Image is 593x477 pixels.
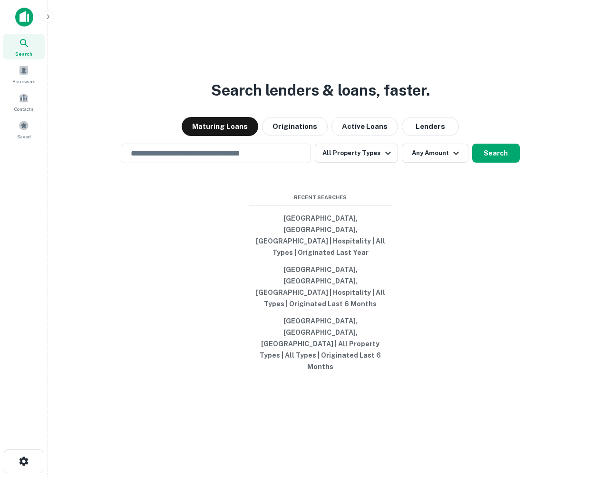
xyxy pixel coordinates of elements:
a: Borrowers [3,61,45,87]
button: Any Amount [402,144,468,163]
span: Recent Searches [249,194,392,202]
button: All Property Types [315,144,398,163]
span: Contacts [14,105,33,113]
a: Saved [3,117,45,142]
span: Borrowers [12,78,35,85]
a: Contacts [3,89,45,115]
button: Lenders [402,117,459,136]
button: Originations [262,117,328,136]
button: Search [472,144,520,163]
span: Search [15,50,32,58]
span: Saved [17,133,31,140]
button: [GEOGRAPHIC_DATA], [GEOGRAPHIC_DATA], [GEOGRAPHIC_DATA] | All Property Types | All Types | Origin... [249,312,392,375]
iframe: Chat Widget [545,401,593,447]
button: Active Loans [331,117,398,136]
button: Maturing Loans [182,117,258,136]
a: Search [3,34,45,59]
h3: Search lenders & loans, faster. [211,79,430,102]
button: [GEOGRAPHIC_DATA], [GEOGRAPHIC_DATA], [GEOGRAPHIC_DATA] | Hospitality | All Types | Originated La... [249,261,392,312]
img: capitalize-icon.png [15,8,33,27]
button: [GEOGRAPHIC_DATA], [GEOGRAPHIC_DATA], [GEOGRAPHIC_DATA] | Hospitality | All Types | Originated La... [249,210,392,261]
